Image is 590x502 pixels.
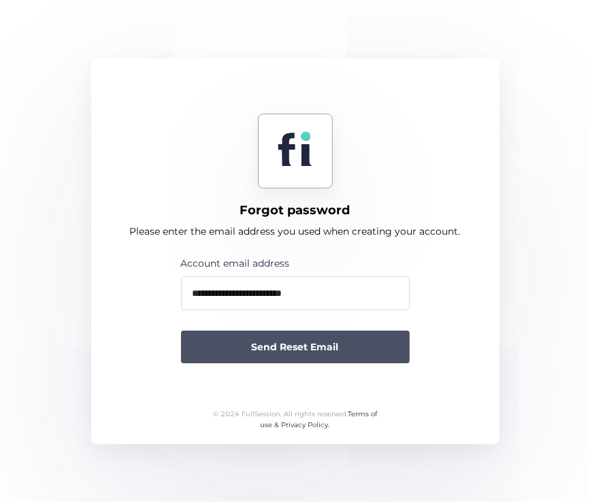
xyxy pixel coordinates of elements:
span: Send Reset Email [252,339,339,354]
div: Account email address [181,256,410,271]
div: © 2024 FullSession. All rights reserved. [207,409,383,430]
div: Forgot password [240,202,350,218]
a: Terms of use & Privacy Policy. [261,409,378,429]
div: Please enter the email address you used when creating your account. [130,223,461,239]
button: Send Reset Email [181,331,410,363]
